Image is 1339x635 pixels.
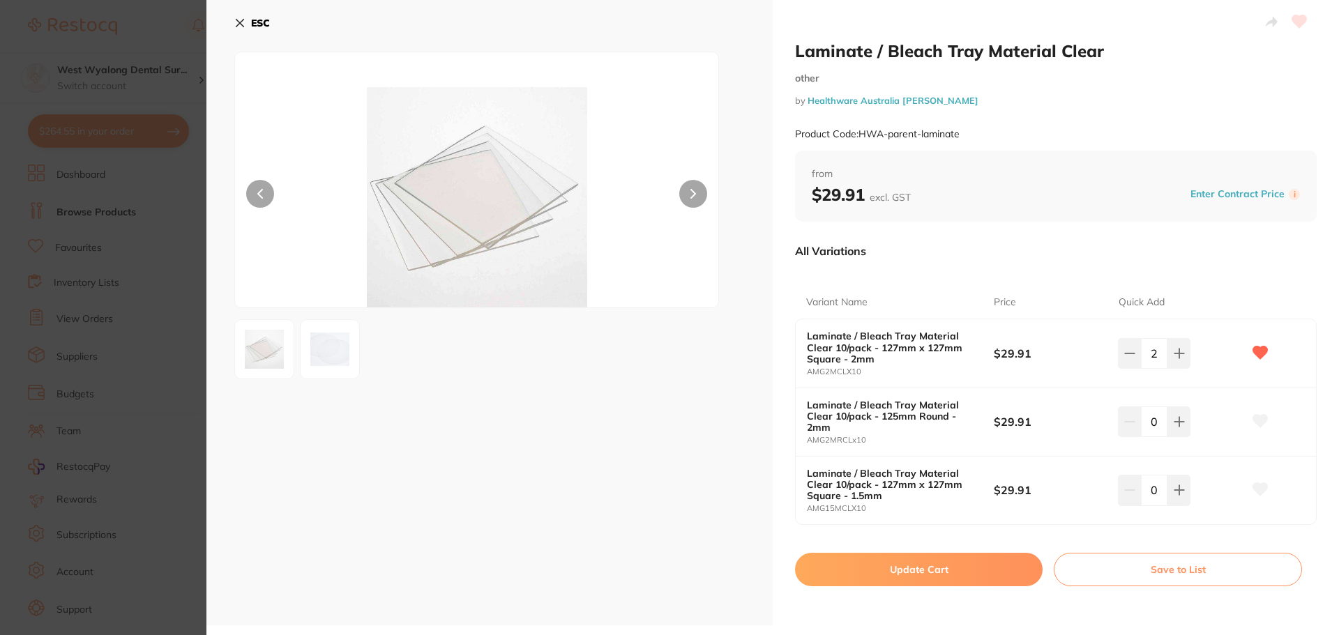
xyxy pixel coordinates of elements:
b: $29.91 [994,482,1106,498]
b: Laminate / Bleach Tray Material Clear 10/pack - 125mm Round - 2mm [807,399,975,433]
p: Price [994,296,1016,309]
b: ESC [251,17,270,29]
small: other [795,72,1317,84]
b: Laminate / Bleach Tray Material Clear 10/pack - 127mm x 127mm Square - 1.5mm [807,468,975,501]
p: Variant Name [806,296,868,309]
p: All Variations [795,244,866,258]
small: AMG2MRCLx10 [807,436,994,445]
button: Update Cart [795,553,1043,586]
img: dS5qcGc [332,87,622,307]
button: Save to List [1054,553,1302,586]
img: dS5qcGc [239,324,289,374]
h2: Laminate / Bleach Tray Material Clear [795,40,1317,61]
span: from [812,167,1300,181]
small: AMG15MCLX10 [807,504,994,513]
label: i [1289,189,1300,200]
button: ESC [234,11,270,35]
a: Healthware Australia [PERSON_NAME] [808,95,978,106]
small: AMG2MCLX10 [807,367,994,376]
b: $29.91 [994,414,1106,429]
span: excl. GST [870,191,911,204]
img: MS5wbmc [305,327,355,371]
b: $29.91 [994,346,1106,361]
p: Quick Add [1119,296,1165,309]
b: Laminate / Bleach Tray Material Clear 10/pack - 127mm x 127mm Square - 2mm [807,330,975,364]
b: $29.91 [812,184,911,205]
small: by [795,95,1317,106]
button: Enter Contract Price [1186,188,1289,201]
small: Product Code: HWA-parent-laminate [795,128,960,140]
